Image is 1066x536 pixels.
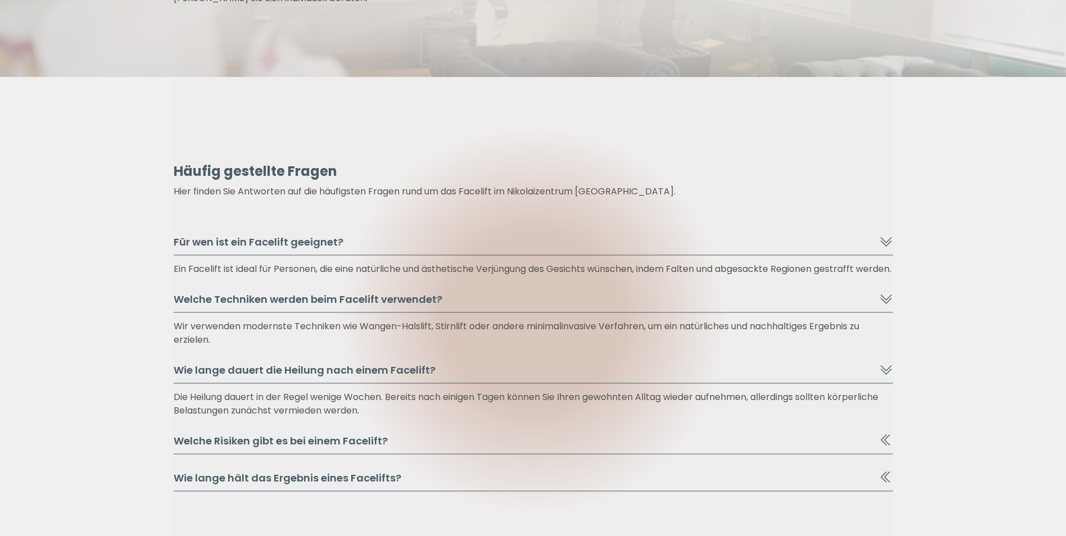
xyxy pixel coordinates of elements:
[174,433,893,455] button: Welche Risiken gibt es bei einem Facelift?
[174,362,893,384] button: Wie lange dauert die Heilung nach einem Facelift?
[174,185,893,198] p: Hier finden Sie Antworten auf die häufigsten Fragen rund um das Facelift im Nikolaizentrum [GEOGR...
[174,262,893,276] div: Ein Facelift ist ideal für Personen, die eine natürliche und ästhetische Verjüngung des Gesichts ...
[174,162,893,180] h6: Häufig gestellte Fragen
[174,292,893,313] button: Welche Techniken werden beim Facelift verwendet?
[174,470,893,492] button: Wie lange hält das Ergebnis eines Facelifts?
[174,234,893,256] button: Für wen ist ein Facelift geeignet?
[174,320,893,347] div: Wir verwenden modernste Techniken wie Wangen-Halslift, Stirnlift oder andere minimalinvasive Verf...
[174,390,893,417] div: Die Heilung dauert in der Regel wenige Wochen. Bereits nach einigen Tagen können Sie Ihren gewohn...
